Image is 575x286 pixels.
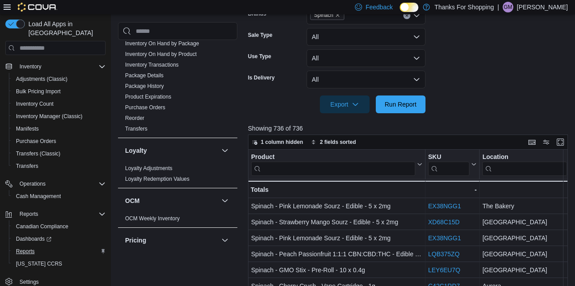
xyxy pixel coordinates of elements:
button: Operations [2,178,109,190]
button: Transfers [9,160,109,172]
a: LEY6EU7Q [428,266,460,274]
button: Loyalty [220,145,230,156]
button: Display options [541,137,551,147]
a: Adjustments (Classic) [12,74,71,84]
a: Loyalty Adjustments [125,165,173,171]
div: - [428,184,477,195]
a: Purchase Orders [12,136,60,147]
span: Operations [16,179,106,189]
span: Inventory Transactions [125,61,179,68]
a: Manifests [12,123,42,134]
span: Adjustments (Classic) [12,74,106,84]
button: Inventory [16,61,45,72]
a: OCM Weekly Inventory [125,215,180,222]
button: All [307,28,425,46]
p: Thanks For Shopping [434,2,494,12]
a: Package Details [125,72,164,79]
button: Inventory Manager (Classic) [9,110,109,123]
h3: Pricing [125,236,146,245]
a: Transfers [12,161,42,171]
span: Product Expirations [125,93,171,100]
button: Remove Spinach from selection in this group [335,12,340,18]
button: SKU [428,153,477,176]
button: Pricing [220,235,230,246]
span: Manifests [16,125,39,132]
a: XD68C15D [428,218,460,226]
button: [US_STATE] CCRS [9,258,109,270]
div: Product [251,153,415,162]
span: Reports [12,246,106,257]
div: Spinach - Strawberry Mango Sourz - Edible - 5 x 2mg [251,217,422,227]
div: Spinach - GMO Stix - Pre-Roll - 10 x 0.4g [251,265,422,275]
div: SKU [428,153,469,162]
p: [PERSON_NAME] [517,2,568,12]
label: Sale Type [248,32,272,39]
button: All [307,71,425,88]
span: OCM Weekly Inventory [125,215,180,222]
button: Bulk Pricing Import [9,85,109,98]
div: [GEOGRAPHIC_DATA] [482,233,574,243]
span: Inventory Count [16,100,54,107]
button: Product [251,153,422,176]
span: 1 column hidden [261,139,303,146]
button: Inventory Count [9,98,109,110]
span: Package Details [125,72,164,79]
a: Reorder [125,115,144,121]
span: Reports [16,209,106,219]
div: Product [251,153,415,176]
a: Canadian Compliance [12,221,72,232]
span: Loyalty Adjustments [125,165,173,172]
button: Adjustments (Classic) [9,73,109,85]
div: Location [482,153,567,162]
p: | [497,2,499,12]
span: Dashboards [16,235,51,242]
span: Run Report [385,100,417,109]
div: [GEOGRAPHIC_DATA] [482,265,574,275]
div: Loyalty [118,163,237,188]
div: Spinach - Pink Lemonade Sourz - Edible - 5 x 2mg [251,233,422,243]
span: Reorder [125,115,144,122]
span: Canadian Compliance [12,221,106,232]
a: Inventory Transactions [125,62,179,68]
div: The Bakery [482,201,574,211]
div: Pricing [118,253,237,267]
button: Location [482,153,574,176]
button: Export [320,95,370,113]
span: Spinach [310,10,344,20]
input: Dark Mode [400,3,418,12]
button: Loyalty [125,146,218,155]
span: Inventory Count [12,99,106,109]
div: Location [482,153,567,176]
a: Bulk Pricing Import [12,86,64,97]
span: Purchase Orders [12,136,106,147]
button: All [307,49,425,67]
span: Cash Management [16,193,61,200]
a: Inventory Count [12,99,57,109]
button: OCM [220,195,230,206]
span: Transfers [12,161,106,171]
a: Transfers [125,126,147,132]
span: Spinach [314,11,333,20]
span: GM [504,2,512,12]
img: Cova [18,3,57,12]
div: Spinach - Pink Lemonade Sourz - Edible - 5 x 2mg [251,201,422,211]
span: Reports [16,248,35,255]
span: 2 fields sorted [320,139,356,146]
span: Bulk Pricing Import [16,88,61,95]
a: Purchase Orders [125,104,165,111]
label: Use Type [248,53,271,60]
button: Cash Management [9,190,109,203]
a: Loyalty Redemption Values [125,176,189,182]
span: Inventory Manager (Classic) [12,111,106,122]
p: Showing 736 of 736 [248,124,571,133]
span: Inventory On Hand by Product [125,51,197,58]
span: Feedback [366,3,393,12]
span: Inventory Manager (Classic) [16,113,83,120]
div: [GEOGRAPHIC_DATA] [482,249,574,259]
button: Manifests [9,123,109,135]
button: Reports [9,245,109,258]
span: Manifests [12,123,106,134]
a: Reports [12,246,38,257]
span: Adjustments (Classic) [16,75,67,83]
